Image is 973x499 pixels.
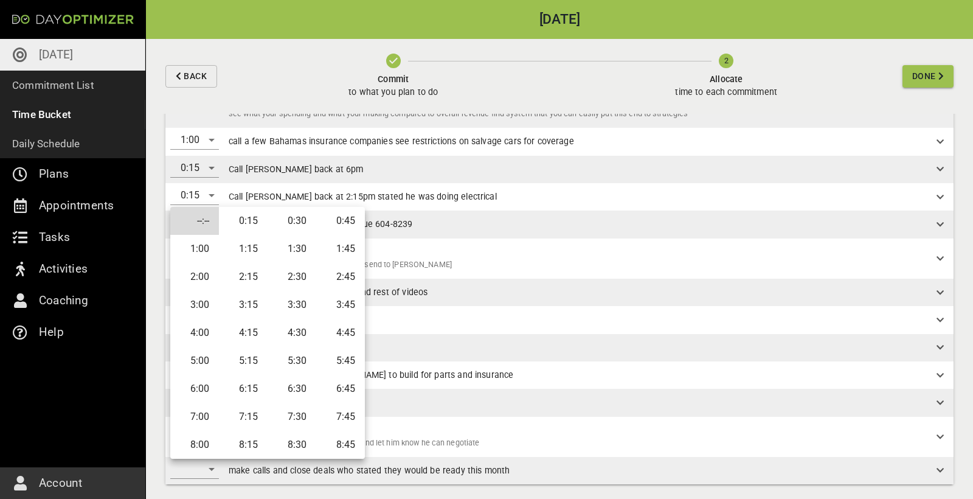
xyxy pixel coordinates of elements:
li: 0:15 [219,207,268,235]
li: 1:00 [170,235,219,263]
li: 3:00 [170,291,219,319]
li: 6:00 [170,375,219,403]
li: 2:00 [170,263,219,291]
li: 0:45 [316,207,365,235]
li: 5:45 [316,347,365,375]
li: 1:15 [219,235,268,263]
li: --:-- [170,207,219,235]
li: 7:30 [268,403,316,431]
li: 8:45 [316,431,365,459]
li: 2:15 [219,263,268,291]
li: 3:30 [268,291,316,319]
li: 6:15 [219,375,268,403]
li: 7:45 [316,403,365,431]
li: 5:15 [219,347,268,375]
li: 8:30 [268,431,316,459]
li: 5:00 [170,347,219,375]
li: 8:15 [219,431,268,459]
li: 8:00 [170,431,219,459]
li: 4:00 [170,319,219,347]
li: 3:45 [316,291,365,319]
li: 6:45 [316,375,365,403]
li: 7:00 [170,403,219,431]
li: 4:30 [268,319,316,347]
li: 1:30 [268,235,316,263]
li: 2:45 [316,263,365,291]
li: 4:15 [219,319,268,347]
li: 3:15 [219,291,268,319]
li: 0:30 [268,207,316,235]
li: 1:45 [316,235,365,263]
li: 4:45 [316,319,365,347]
li: 7:15 [219,403,268,431]
li: 6:30 [268,375,316,403]
li: 2:30 [268,263,316,291]
li: 5:30 [268,347,316,375]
